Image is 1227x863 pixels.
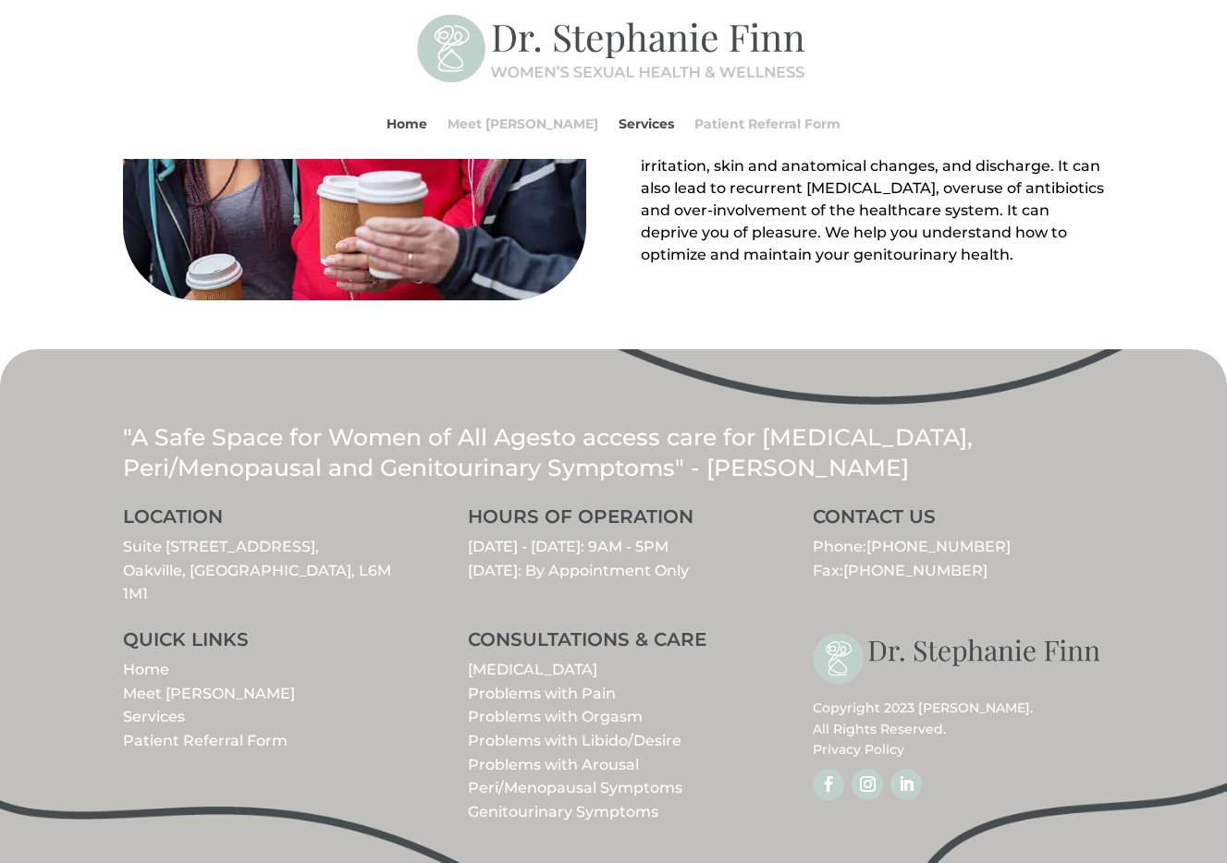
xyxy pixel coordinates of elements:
[852,769,883,800] a: Follow on Instagram
[123,423,973,481] span: to access care for [MEDICAL_DATA], Peri/Menopausal and Genitourinary Symptoms" - [PERSON_NAME]
[123,732,288,749] a: Patient Referral Form
[468,535,759,582] p: [DATE] - [DATE]: 9AM - 5PM [DATE]: By Appointment Only
[468,661,597,678] a: [MEDICAL_DATA]
[123,708,185,725] a: Services
[813,698,1104,760] p: Copyright 2023 [PERSON_NAME]. All Rights Reserved.
[123,661,169,678] a: Home
[813,741,904,758] a: Privacy Policy
[843,562,988,579] span: [PHONE_NUMBER]
[866,538,1011,555] a: [PHONE_NUMBER]
[694,89,840,159] a: Patient Referral Form
[813,535,1104,582] p: Phone: Fax:
[123,507,414,535] h3: LOCATION
[813,507,1104,535] h3: CONTACT US
[123,538,391,602] a: Suite [STREET_ADDRESS],Oakville, [GEOGRAPHIC_DATA], L6M 1M1
[123,422,1105,482] p: "A Safe Space for Women of All Ages
[619,89,674,159] a: Services
[813,630,1104,688] img: stephanie-finn-logo-dark
[468,756,639,773] a: Problems with Arousal
[641,89,1105,266] div: Page 2
[123,630,414,658] h3: QUICK LINKS
[468,685,616,702] a: Problems with Pain
[468,708,643,725] a: Problems with Orgasm
[813,769,844,800] a: Follow on Facebook
[890,769,922,800] a: Follow on LinkedIn
[123,685,295,702] a: Meet [PERSON_NAME]
[468,507,759,535] h3: HOURS OF OPERATION
[387,89,427,159] a: Home
[448,89,598,159] a: Meet [PERSON_NAME]
[468,803,658,820] a: Genitourinary Symptoms
[468,779,682,796] a: Peri/Menopausal Symptoms
[468,732,681,749] a: Problems with Libido/Desire
[468,630,759,658] h3: CONSULTATIONS & CARE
